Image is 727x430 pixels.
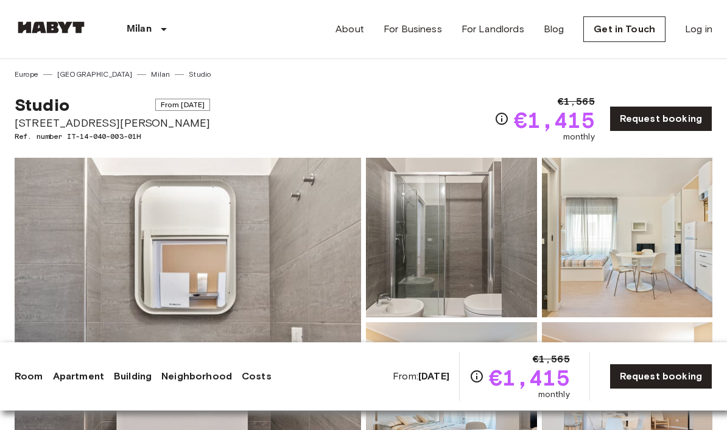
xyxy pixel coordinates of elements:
svg: Check cost overview for full price breakdown. Please note that discounts apply to new joiners onl... [494,111,509,126]
img: Picture of unit IT-14-040-003-01H [366,158,537,317]
span: Studio [15,94,69,115]
a: Log in [685,22,712,37]
a: [GEOGRAPHIC_DATA] [57,69,133,80]
span: monthly [538,389,570,401]
a: Blog [544,22,564,37]
a: Request booking [609,106,712,132]
b: [DATE] [418,370,449,382]
a: Europe [15,69,38,80]
img: Habyt [15,21,88,33]
span: monthly [563,131,595,143]
a: Neighborhood [161,369,232,384]
a: Apartment [53,369,104,384]
a: Costs [242,369,272,384]
a: Studio [189,69,211,80]
span: €1,415 [514,109,595,131]
span: €1,565 [533,352,570,367]
span: From: [393,370,449,383]
span: €1,565 [558,94,595,109]
a: Room [15,369,43,384]
img: Picture of unit IT-14-040-003-01H [542,158,713,317]
a: Get in Touch [583,16,666,42]
a: For Landlords [462,22,524,37]
a: About [335,22,364,37]
span: Ref. number IT-14-040-003-01H [15,131,210,142]
a: Building [114,369,152,384]
p: Milan [127,22,152,37]
span: [STREET_ADDRESS][PERSON_NAME] [15,115,210,131]
svg: Check cost overview for full price breakdown. Please note that discounts apply to new joiners onl... [469,369,484,384]
span: €1,415 [489,367,570,389]
a: Milan [151,69,170,80]
a: For Business [384,22,442,37]
a: Request booking [609,364,712,389]
span: From [DATE] [155,99,211,111]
